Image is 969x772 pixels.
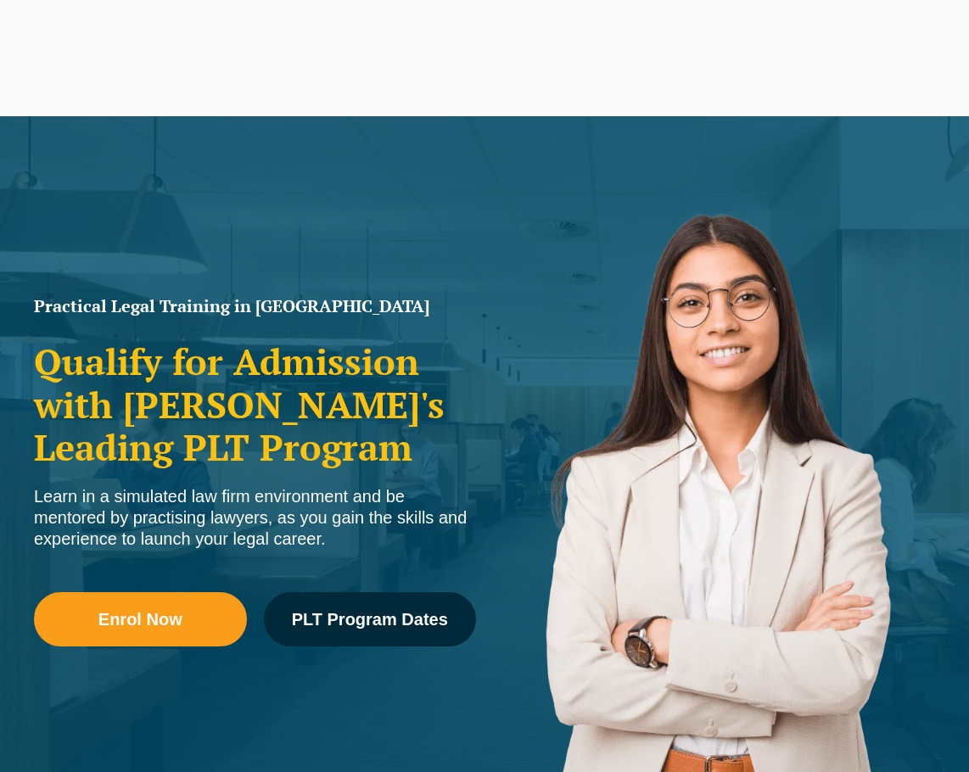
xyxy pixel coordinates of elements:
[34,340,476,468] h2: Qualify for Admission with [PERSON_NAME]'s Leading PLT Program
[34,298,476,315] h1: Practical Legal Training in [GEOGRAPHIC_DATA]
[292,611,448,628] span: PLT Program Dates
[264,592,477,646] a: PLT Program Dates
[34,592,247,646] a: Enrol Now
[98,611,182,628] span: Enrol Now
[34,486,476,550] div: Learn in a simulated law firm environment and be mentored by practising lawyers, as you gain the ...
